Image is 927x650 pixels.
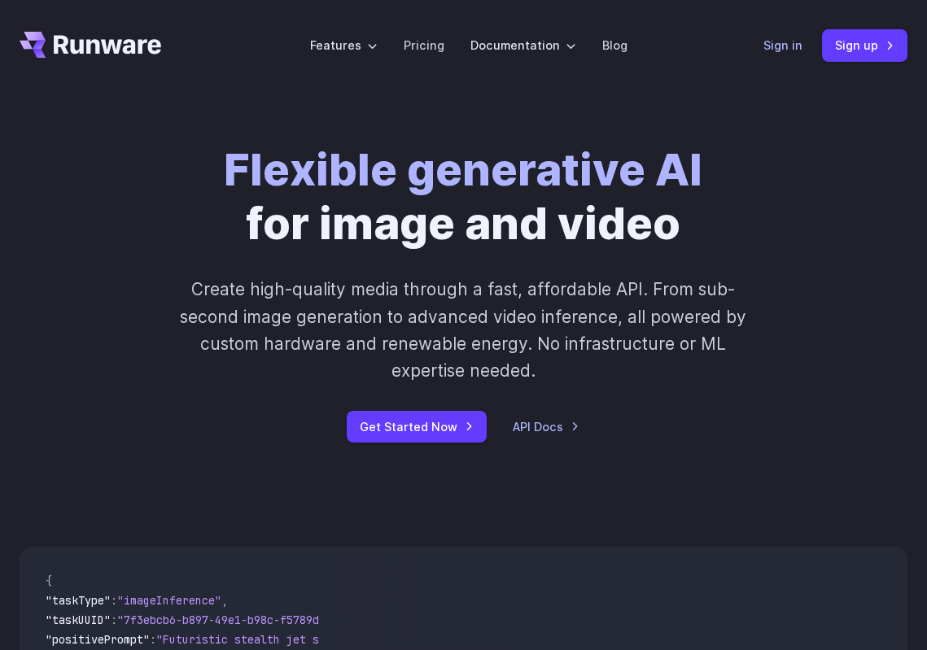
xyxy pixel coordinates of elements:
[111,613,117,627] span: :
[111,593,117,608] span: :
[46,574,52,588] span: {
[404,36,444,55] a: Pricing
[224,143,702,250] h1: for image and video
[347,411,487,443] a: Get Started Now
[602,36,627,55] a: Blog
[221,593,228,608] span: ,
[179,276,747,384] p: Create high-quality media through a fast, affordable API. From sub-second image generation to adv...
[46,613,111,627] span: "taskUUID"
[117,613,365,627] span: "7f3ebcb6-b897-49e1-b98c-f5789d2d40d7"
[470,36,576,55] label: Documentation
[224,142,702,196] strong: Flexible generative AI
[156,632,749,647] span: "Futuristic stealth jet streaking through a neon-lit cityscape with glowing purple exhaust"
[46,632,150,647] span: "positivePrompt"
[20,32,161,58] a: Go to /
[310,36,378,55] label: Features
[513,417,579,436] a: API Docs
[150,632,156,647] span: :
[822,29,907,61] a: Sign up
[46,593,111,608] span: "taskType"
[117,593,221,608] span: "imageInference"
[763,36,802,55] a: Sign in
